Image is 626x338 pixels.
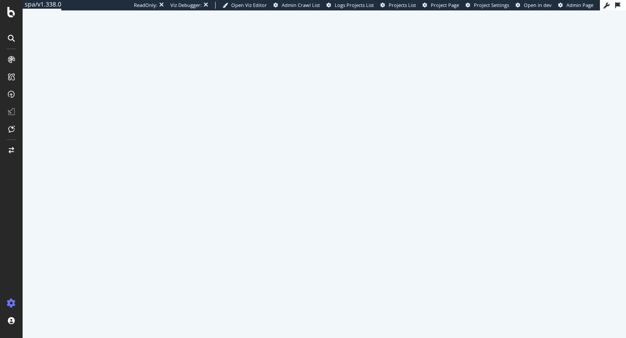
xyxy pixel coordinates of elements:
[474,2,509,8] span: Project Settings
[466,2,509,9] a: Project Settings
[524,2,552,8] span: Open in dev
[170,2,202,9] div: Viz Debugger:
[273,2,320,9] a: Admin Crawl List
[389,2,416,8] span: Projects List
[326,2,374,9] a: Logs Projects List
[380,2,416,9] a: Projects List
[231,2,267,8] span: Open Viz Editor
[282,2,320,8] span: Admin Crawl List
[134,2,157,9] div: ReadOnly:
[566,2,593,8] span: Admin Page
[423,2,459,9] a: Project Page
[293,152,356,183] div: animation
[516,2,552,9] a: Open in dev
[223,2,267,9] a: Open Viz Editor
[431,2,459,8] span: Project Page
[558,2,593,9] a: Admin Page
[335,2,374,8] span: Logs Projects List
